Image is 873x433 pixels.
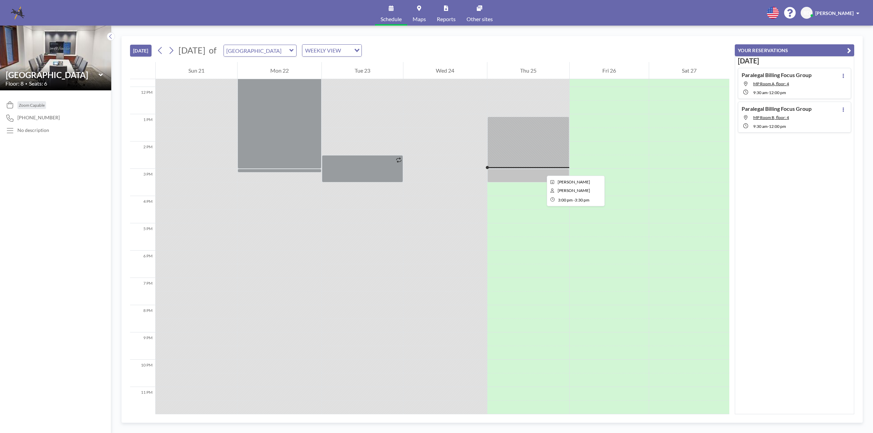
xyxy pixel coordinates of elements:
div: 1 PM [130,114,155,141]
span: 3:30 PM [575,197,589,203]
div: Wed 24 [403,62,487,79]
div: 12 PM [130,87,155,114]
span: WEEKLY VIEW [304,46,342,55]
span: 9:30 AM [753,124,768,129]
div: Fri 26 [570,62,649,79]
span: Seats: 6 [29,80,47,87]
span: MP Room B, floor: 4 [753,115,789,120]
div: Mon 22 [238,62,321,79]
span: Chandler Daniel [558,188,590,193]
div: No description [17,127,49,133]
span: Other sites [467,16,493,22]
div: 9 PM [130,332,155,360]
input: West End Room [224,45,289,56]
span: - [768,90,769,95]
div: 7 PM [130,278,155,305]
span: 3:00 PM [558,197,573,203]
span: [PHONE_NUMBER] [17,115,60,121]
div: 10 PM [130,360,155,387]
input: Search for option [343,46,350,55]
span: Reports [437,16,456,22]
span: Schedule [381,16,402,22]
div: 11 PM [130,387,155,414]
h4: Paralegal Billing Focus Group [742,72,812,78]
span: Floor: 8 [5,80,24,87]
div: Sat 27 [649,62,729,79]
div: Thu 25 [487,62,569,79]
span: of [209,45,216,56]
span: - [768,124,769,129]
div: Tue 23 [322,62,403,79]
div: Search for option [302,45,361,56]
span: • [25,81,27,86]
span: Zoom Capable [19,103,45,108]
div: 3 PM [130,169,155,196]
h3: [DATE] [738,57,851,65]
span: BD [803,10,810,16]
img: organization-logo [11,6,25,20]
span: 12:00 PM [769,124,786,129]
span: 9:30 AM [753,90,768,95]
input: West End Room [6,70,99,80]
button: YOUR RESERVATIONS [735,44,854,56]
button: [DATE] [130,45,152,57]
span: Betsey Manous [558,179,590,184]
div: 6 PM [130,251,155,278]
div: 2 PM [130,141,155,169]
div: 5 PM [130,223,155,251]
span: [PERSON_NAME] [815,10,854,16]
span: Maps [413,16,426,22]
div: Sun 21 [156,62,237,79]
h4: Paralegal Billing Focus Group [742,105,812,112]
span: - [573,197,575,203]
span: MP Room A, floor: 4 [753,81,789,86]
span: [DATE] [178,45,205,55]
span: 12:00 PM [769,90,786,95]
div: 8 PM [130,305,155,332]
div: 4 PM [130,196,155,223]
